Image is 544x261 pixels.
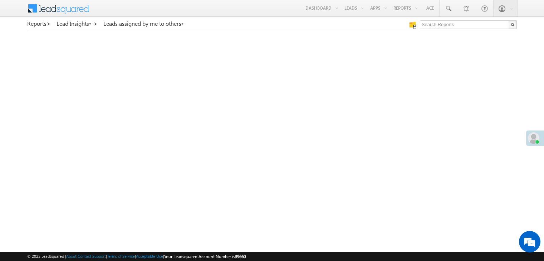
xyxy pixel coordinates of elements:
[57,20,98,27] a: Lead Insights >
[66,254,77,258] a: About
[420,20,517,29] input: Search Reports
[27,253,246,260] span: © 2025 LeadSquared | | | | |
[27,20,51,27] a: Reports>
[107,254,135,258] a: Terms of Service
[235,254,246,259] span: 39660
[136,254,163,258] a: Acceptable Use
[409,21,416,29] img: Manage all your saved reports!
[103,20,184,27] a: Leads assigned by me to others
[164,254,246,259] span: Your Leadsquared Account Number is
[46,19,51,28] span: >
[93,19,98,28] span: >
[78,254,106,258] a: Contact Support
